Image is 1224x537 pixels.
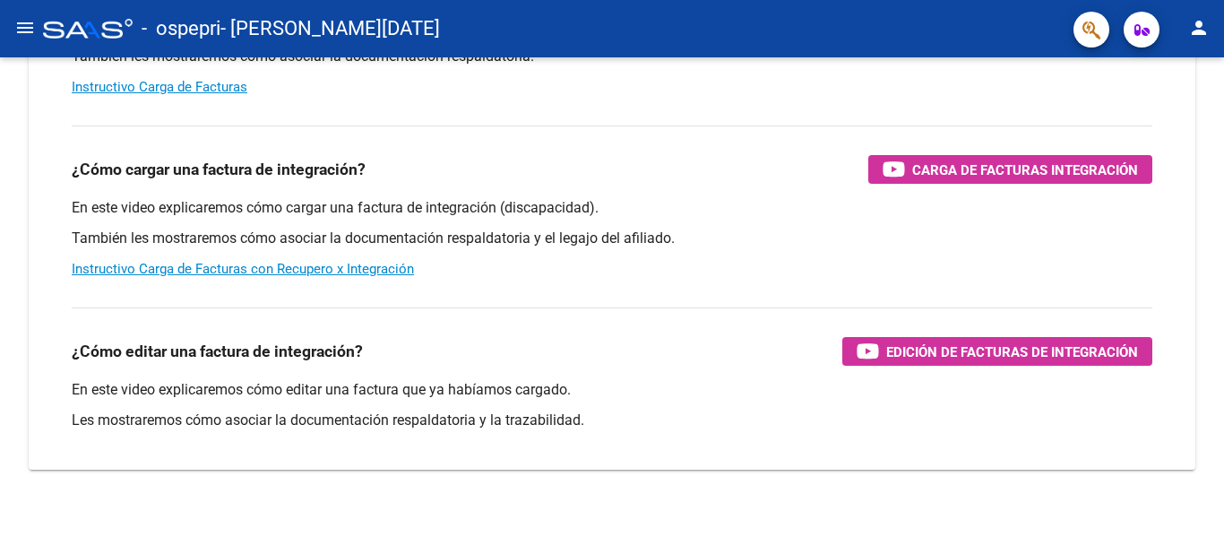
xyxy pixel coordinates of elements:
[72,339,363,364] h3: ¿Cómo editar una factura de integración?
[72,198,1152,218] p: En este video explicaremos cómo cargar una factura de integración (discapacidad).
[142,9,220,48] span: - ospepri
[868,155,1152,184] button: Carga de Facturas Integración
[72,411,1152,430] p: Les mostraremos cómo asociar la documentación respaldatoria y la trazabilidad.
[72,229,1152,248] p: También les mostraremos cómo asociar la documentación respaldatoria y el legajo del afiliado.
[72,157,366,182] h3: ¿Cómo cargar una factura de integración?
[72,380,1152,400] p: En este video explicaremos cómo editar una factura que ya habíamos cargado.
[886,341,1138,363] span: Edición de Facturas de integración
[220,9,440,48] span: - [PERSON_NAME][DATE]
[1188,17,1210,39] mat-icon: person
[912,159,1138,181] span: Carga de Facturas Integración
[842,337,1152,366] button: Edición de Facturas de integración
[14,17,36,39] mat-icon: menu
[72,79,247,95] a: Instructivo Carga de Facturas
[1163,476,1206,519] iframe: Intercom live chat
[72,261,414,277] a: Instructivo Carga de Facturas con Recupero x Integración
